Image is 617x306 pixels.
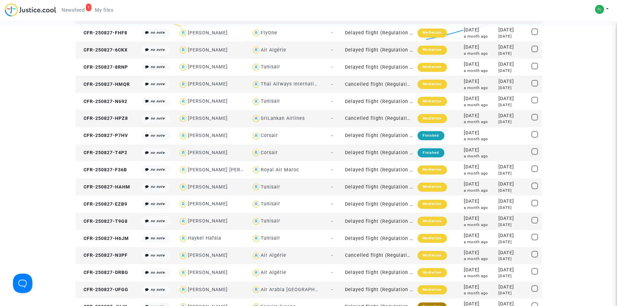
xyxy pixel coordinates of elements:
img: icon-user.svg [251,45,261,55]
a: 1Newsfeed [56,5,90,15]
div: [PERSON_NAME] [188,64,228,70]
div: [DATE] [498,249,527,256]
div: a month ago [464,188,494,193]
div: [DATE] [498,61,527,68]
div: a month ago [464,136,494,142]
div: a month ago [464,222,494,228]
img: icon-user.svg [178,45,188,55]
img: icon-user.svg [178,97,188,106]
img: icon-user.svg [251,62,261,72]
div: [DATE] [464,130,494,137]
img: icon-user.svg [178,268,188,278]
div: Mediation [417,63,447,72]
div: [DATE] [464,27,494,34]
div: a month ago [464,51,494,56]
span: CFR-250827-6CKX [78,47,128,53]
div: a month ago [464,273,494,279]
div: 1 [86,4,92,11]
div: a month ago [464,68,494,74]
div: [DATE] [498,222,527,228]
div: [DATE] [498,284,527,291]
div: [DATE] [464,95,494,102]
span: CFR-250827-HPZ8 [78,116,128,121]
i: no note [151,151,165,155]
span: CFR-250827-UFGG [78,287,128,292]
div: Mediation [417,183,447,192]
span: - [331,201,333,207]
i: no note [151,48,165,52]
div: [DATE] [464,266,494,274]
div: a month ago [464,239,494,245]
img: icon-user.svg [251,234,261,243]
div: [PERSON_NAME] [188,150,228,155]
span: CFR-250827-N3PF [78,253,128,258]
div: [PERSON_NAME] [188,218,228,224]
i: no note [151,288,165,292]
div: [PERSON_NAME] [PERSON_NAME] [188,167,269,173]
span: My files [95,7,113,13]
div: [DATE] [498,266,527,274]
img: icon-user.svg [251,268,261,278]
img: icon-user.svg [251,114,261,123]
span: CFR-250827-FHF8 [78,30,127,36]
span: CFR-250827-P7HV [78,133,128,138]
div: Mediation [417,97,447,106]
span: CFR-250827-F36B [78,167,127,173]
div: Mediation [417,114,447,123]
i: no note [151,253,165,257]
span: - [331,167,333,173]
span: CFR-250827-H6JM [78,236,129,241]
div: [DATE] [464,61,494,68]
div: [PERSON_NAME] [188,287,228,292]
div: [DATE] [498,232,527,239]
span: - [331,116,333,121]
div: [DATE] [464,284,494,291]
img: icon-user.svg [251,148,261,158]
i: no note [151,116,165,120]
span: CFR-250827-T4P2 [78,150,127,155]
div: [PERSON_NAME] [188,201,228,207]
span: - [331,82,333,87]
span: CFR-250827-DRBG [78,270,128,275]
img: icon-user.svg [178,165,188,175]
div: Mediation [417,46,447,55]
img: icon-user.svg [178,114,188,123]
td: Delayed flight (Regulation EC 261/2004) [343,178,416,196]
i: no note [151,65,165,69]
span: - [331,47,333,53]
div: a month ago [464,205,494,210]
td: Delayed flight (Regulation EC 261/2004) [343,230,416,247]
iframe: Help Scout Beacon - Open [13,274,32,293]
div: [DATE] [464,147,494,154]
div: FlyOne [261,30,277,36]
div: [DATE] [498,256,527,262]
div: a month ago [464,290,494,296]
i: no note [151,133,165,138]
img: icon-user.svg [251,251,261,260]
img: icon-user.svg [178,285,188,295]
div: Air Algérie [261,270,286,275]
td: Cancelled flight (Regulation EC 261/2004) [343,247,416,264]
span: - [331,253,333,258]
img: icon-user.svg [251,80,261,89]
td: Delayed flight (Regulation EC 261/2004) [343,264,416,281]
div: [DATE] [498,215,527,222]
div: Tunisair [261,64,280,70]
i: no note [151,202,165,206]
div: a month ago [464,85,494,91]
div: [DATE] [498,164,527,171]
i: no note [151,185,165,189]
div: Finished [417,148,444,157]
div: [PERSON_NAME] [188,270,228,275]
div: [PERSON_NAME] [188,253,228,258]
div: [PERSON_NAME] [188,184,228,190]
div: [DATE] [498,68,527,74]
div: a month ago [464,153,494,159]
div: [DATE] [498,44,527,51]
div: [DATE] [498,78,527,85]
td: Delayed flight (Regulation EC 261/2004) [343,24,416,41]
div: [DATE] [498,188,527,193]
div: [DATE] [498,198,527,205]
div: [DATE] [498,181,527,188]
img: icon-user.svg [178,234,188,243]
